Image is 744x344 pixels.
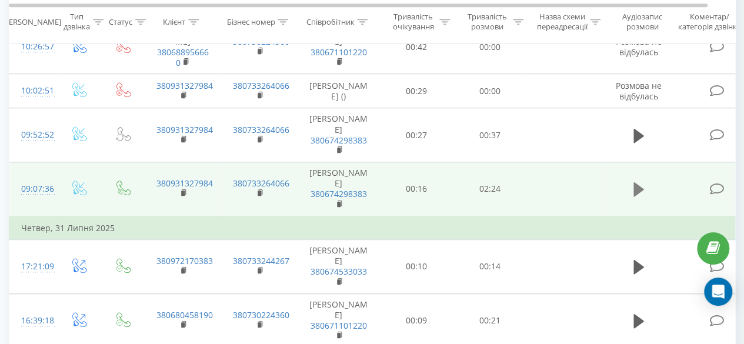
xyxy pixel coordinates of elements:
a: 380931327984 [156,80,213,91]
a: 380674298383 [311,188,367,199]
div: 17:21:09 [21,255,45,278]
td: 00:42 [380,20,453,74]
div: Статус [109,17,132,27]
a: 380671101220 [311,320,367,331]
td: 00:00 [453,20,527,74]
a: 380972170383 [156,255,213,266]
div: Бізнес номер [226,17,275,27]
div: Аудіозапис розмови [613,12,670,32]
td: [PERSON_NAME] () [298,74,380,108]
span: Розмова не відбулась [616,36,662,58]
div: Тривалість розмови [463,12,510,32]
div: Open Intercom Messenger [704,278,732,306]
a: 380688956660 [157,46,209,68]
a: 380733264066 [233,178,289,189]
a: 380674533033 [311,266,367,277]
td: 00:00 [453,74,527,108]
td: [PERSON_NAME] [298,108,380,162]
td: 00:27 [380,108,453,162]
td: [PERSON_NAME] [145,20,221,74]
div: Співробітник [306,17,354,27]
td: 00:14 [453,240,527,294]
a: 380733264066 [233,80,289,91]
div: Тип дзвінка [64,12,90,32]
div: 09:07:36 [21,178,45,201]
div: Клієнт [163,17,185,27]
a: 380674298383 [311,135,367,146]
a: 380931327984 [156,178,213,189]
a: 380680458190 [156,309,213,320]
div: 10:02:51 [21,79,45,102]
a: 380733244267 [233,255,289,266]
td: 02:24 [453,162,527,216]
div: Коментар/категорія дзвінка [675,12,744,32]
a: 380733264066 [233,124,289,135]
div: Назва схеми переадресації [536,12,587,32]
td: [PERSON_NAME] [298,20,380,74]
a: 380730224360 [233,36,289,47]
td: [PERSON_NAME] [298,162,380,216]
span: Розмова не відбулась [616,80,662,102]
a: 380730224360 [233,309,289,320]
div: 09:52:52 [21,123,45,146]
div: Тривалість очікування [390,12,436,32]
td: 00:10 [380,240,453,294]
a: 380931327984 [156,124,213,135]
div: 10:26:57 [21,35,45,58]
td: [PERSON_NAME] [298,240,380,294]
td: 00:29 [380,74,453,108]
a: 380671101220 [311,46,367,58]
div: [PERSON_NAME] [2,17,61,27]
td: 00:16 [380,162,453,216]
td: 00:37 [453,108,527,162]
div: 16:39:18 [21,309,45,332]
